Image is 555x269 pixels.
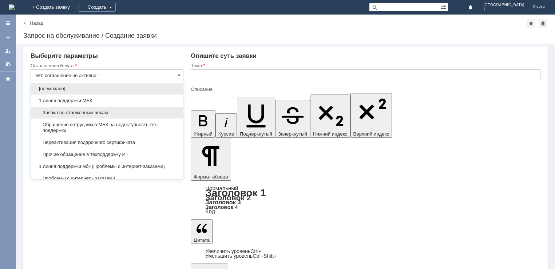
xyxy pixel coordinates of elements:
[31,52,98,59] span: Выберите параметры
[191,249,540,258] div: Цитата
[191,110,215,138] button: Жирный
[23,32,548,39] div: Запрос на обслуживание / Создание заявки
[191,219,213,244] button: Цитата
[35,86,179,92] span: [не указано]
[35,122,179,133] span: Обращение сотрудников МБК на недоступность тех. поддержки
[278,131,307,137] span: Зачеркнутый
[350,93,392,138] button: Верхний индекс
[9,4,15,10] a: Перейти на домашнюю страницу
[205,187,266,198] a: Заголовок 1
[194,174,228,180] span: Формат абзаца
[2,32,14,44] a: Создать заявку
[205,193,251,202] a: Заголовок 2
[35,98,179,104] span: 1 линия поддержки МБК
[35,176,179,181] span: Проблемы с интернет - заказами
[2,45,14,57] a: Мои заявки
[205,199,241,205] a: Заголовок 3
[313,131,348,137] span: Нижний индекс
[237,97,275,138] button: Подчеркнутый
[205,185,238,191] a: Нормальный
[35,152,179,157] span: Прочие обращение в техподдержку ИТ
[539,19,547,28] div: Сделать домашней страницей
[527,19,535,28] div: Добавить в избранное
[353,131,389,137] span: Верхний индекс
[79,3,116,12] div: Создать
[218,131,234,137] span: Курсив
[240,131,272,137] span: Подчеркнутый
[2,58,14,70] a: Мои согласования
[191,87,539,92] div: Описание
[9,4,15,10] img: logo
[483,7,524,12] span: 7
[35,140,179,145] span: Переактивация подарочного сертификата
[205,204,238,210] a: Заголовок 4
[253,253,278,259] span: Ctrl+Shift+'
[30,20,43,26] a: Назад
[35,164,179,169] span: 1 линия поддержки мбк (Проблемы с интернет-заказами)
[441,3,448,10] span: Расширенный поиск
[250,248,262,254] span: Ctrl+'
[205,248,262,254] a: Increase
[205,208,215,215] a: Код
[191,138,231,181] button: Формат абзаца
[191,52,257,59] span: Опишите суть заявки
[194,131,213,137] span: Жирный
[191,186,540,214] div: Формат абзаца
[194,237,210,243] span: Цитата
[310,95,350,138] button: Нижний индекс
[35,110,179,116] span: Заявка по отложенным чекам
[215,113,237,138] button: Курсив
[483,3,524,7] span: [GEOGRAPHIC_DATA]
[31,63,182,68] div: Соглашение/Услуга
[275,100,310,138] button: Зачеркнутый
[191,63,539,68] div: Тема
[205,253,278,259] a: Decrease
